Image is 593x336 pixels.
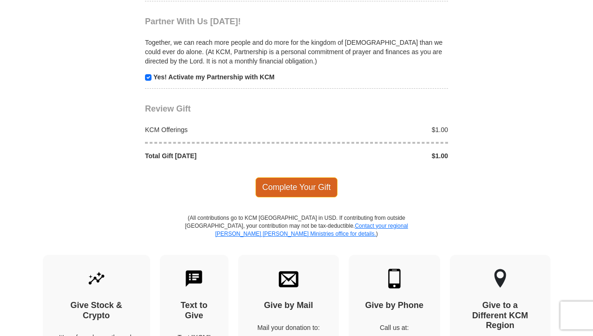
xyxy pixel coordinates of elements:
[255,177,338,197] span: Complete Your Gift
[466,301,534,331] h4: Give to a Different KCM Region
[255,323,323,332] p: Mail your donation to:
[87,269,106,288] img: give-by-stock.svg
[296,151,453,161] div: $1.00
[140,151,297,161] div: Total Gift [DATE]
[153,73,275,81] strong: Yes! Activate my Partnership with KCM
[145,17,241,26] span: Partner With Us [DATE]!
[145,38,448,66] p: Together, we can reach more people and do more for the kingdom of [DEMOGRAPHIC_DATA] than we coul...
[494,269,507,288] img: other-region
[365,323,424,332] p: Call us at:
[385,269,404,288] img: mobile.svg
[279,269,298,288] img: envelope.svg
[184,269,204,288] img: text-to-give.svg
[365,301,424,311] h4: Give by Phone
[176,301,213,321] h4: Text to Give
[59,301,134,321] h4: Give Stock & Crypto
[145,104,191,113] span: Review Gift
[255,301,323,311] h4: Give by Mail
[215,223,408,237] a: Contact your regional [PERSON_NAME] [PERSON_NAME] Ministries office for details.
[140,125,297,134] div: KCM Offerings
[296,125,453,134] div: $1.00
[185,214,408,255] p: (All contributions go to KCM [GEOGRAPHIC_DATA] in USD. If contributing from outside [GEOGRAPHIC_D...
